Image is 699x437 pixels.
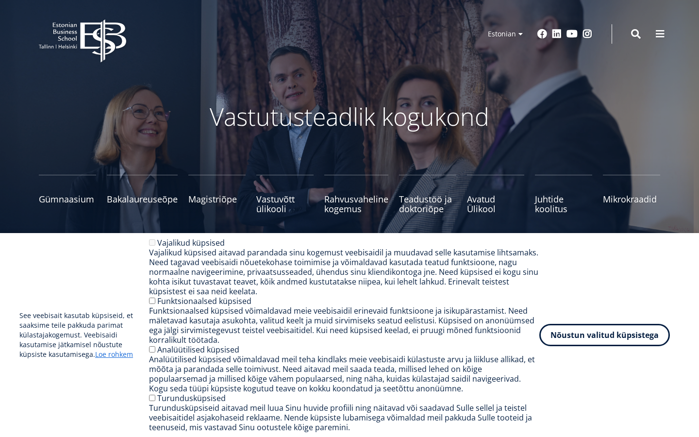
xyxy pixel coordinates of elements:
a: Loe rohkem [95,350,133,359]
div: Analüütilised küpsised võimaldavad meil teha kindlaks meie veebisaidi külastuste arvu ja liikluse... [149,354,539,393]
span: Teadustöö ja doktoriõpe [399,194,456,214]
span: Avatud Ülikool [467,194,524,214]
a: Mikrokraadid [603,175,660,214]
label: Vajalikud küpsised [157,237,225,248]
p: See veebisait kasutab küpsiseid, et saaksime teile pakkuda parimat külastajakogemust. Veebisaidi ... [19,311,149,359]
span: Bakalaureuseõpe [107,194,178,204]
span: Rahvusvaheline kogemus [324,194,388,214]
span: Gümnaasium [39,194,96,204]
span: Juhtide koolitus [535,194,592,214]
a: Instagram [582,29,592,39]
a: Gümnaasium [39,175,96,214]
a: Teadustöö ja doktoriõpe [399,175,456,214]
a: Bakalaureuseõpe [107,175,178,214]
a: Linkedin [552,29,562,39]
div: Funktsionaalsed küpsised võimaldavad meie veebisaidil erinevaid funktsioone ja isikupärastamist. ... [149,306,539,345]
label: Funktsionaalsed küpsised [157,296,251,306]
p: Vastutusteadlik kogukond [92,102,607,131]
label: Analüütilised küpsised [157,344,239,355]
a: Magistriõpe [188,175,246,214]
a: Rahvusvaheline kogemus [324,175,388,214]
a: Facebook [537,29,547,39]
span: Magistriõpe [188,194,246,204]
label: Turundusküpsised [157,393,226,403]
a: Youtube [566,29,578,39]
div: Turundusküpsiseid aitavad meil luua Sinu huvide profiili ning näitavad või saadavad Sulle sellel ... [149,403,539,432]
a: Juhtide koolitus [535,175,592,214]
span: Vastuvõtt ülikooli [256,194,314,214]
div: Vajalikud küpsised aitavad parandada sinu kogemust veebisaidil ja muudavad selle kasutamise lihts... [149,248,539,296]
a: Avatud Ülikool [467,175,524,214]
button: Nõustun valitud küpsistega [539,324,670,346]
a: Vastuvõtt ülikooli [256,175,314,214]
span: Mikrokraadid [603,194,660,204]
